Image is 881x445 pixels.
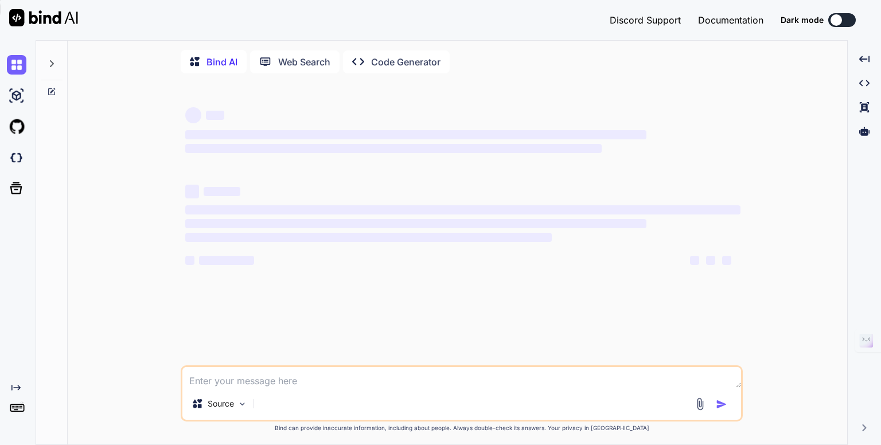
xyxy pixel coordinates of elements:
[181,424,743,432] p: Bind can provide inaccurate information, including about people. Always double-check its answers....
[9,9,78,26] img: Bind AI
[204,187,240,196] span: ‌
[185,233,552,242] span: ‌
[185,185,199,198] span: ‌
[610,13,681,27] button: Discord Support
[185,144,602,153] span: ‌
[371,55,440,69] p: Code Generator
[237,399,247,409] img: Pick Models
[206,111,224,120] span: ‌
[781,14,824,26] span: Dark mode
[7,86,26,106] img: ai-studio
[7,148,26,167] img: darkCloudIdeIcon
[199,256,254,265] span: ‌
[185,219,646,228] span: ‌
[208,398,234,409] p: Source
[693,397,707,411] img: attachment
[185,130,646,139] span: ‌
[610,14,681,26] span: Discord Support
[7,55,26,75] img: chat
[185,256,194,265] span: ‌
[722,256,731,265] span: ‌
[206,55,237,69] p: Bind AI
[185,107,201,123] span: ‌
[7,117,26,136] img: githubLight
[278,55,330,69] p: Web Search
[716,399,727,410] img: icon
[185,205,740,214] span: ‌
[690,256,699,265] span: ‌
[698,14,763,26] span: Documentation
[706,256,715,265] span: ‌
[698,13,763,27] button: Documentation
